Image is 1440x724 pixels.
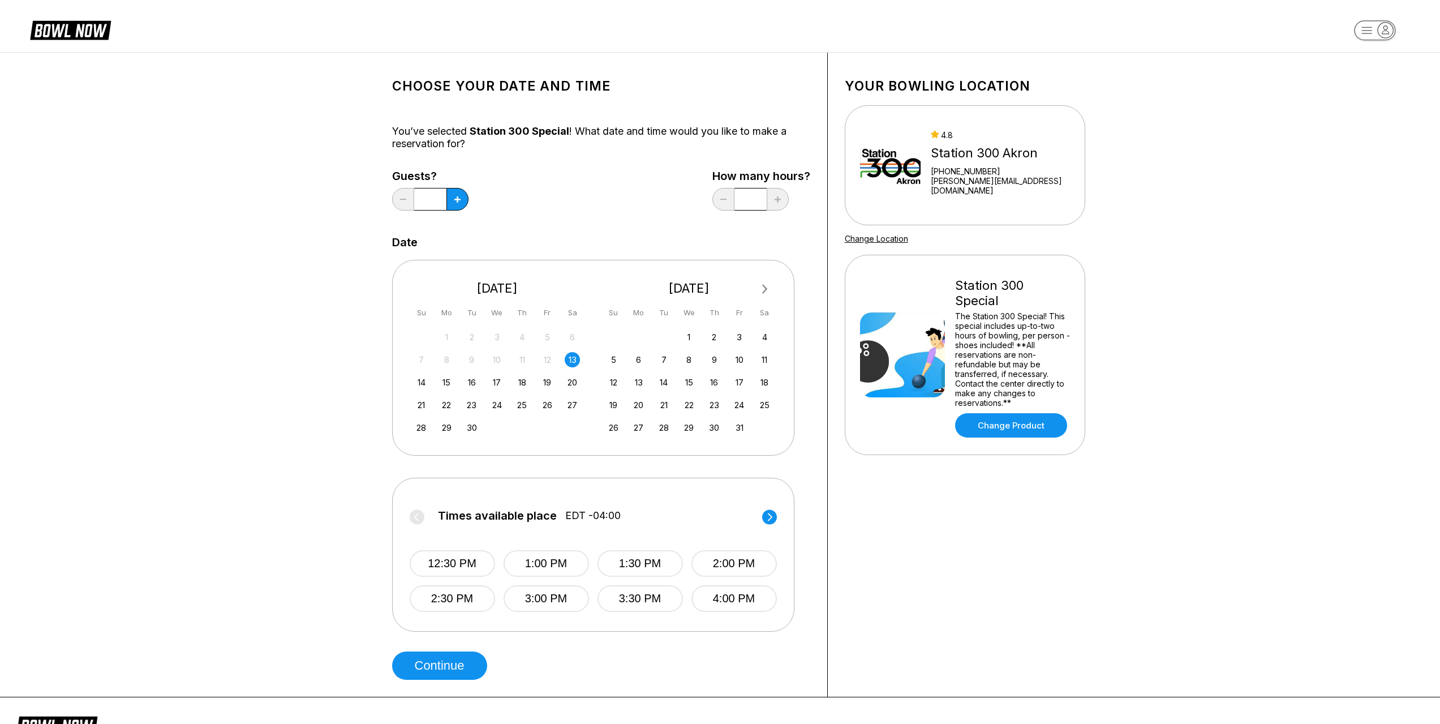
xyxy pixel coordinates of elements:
img: Station 300 Akron [860,123,921,208]
div: Choose Monday, October 20th, 2025 [631,397,646,413]
div: Not available Friday, September 5th, 2025 [540,329,555,345]
div: Not available Wednesday, September 10th, 2025 [489,352,505,367]
button: Next Month [756,280,774,298]
div: Tu [656,305,672,320]
div: Choose Sunday, October 26th, 2025 [606,420,621,435]
div: Choose Monday, September 22nd, 2025 [439,397,454,413]
div: Choose Thursday, September 18th, 2025 [514,375,530,390]
div: Th [514,305,530,320]
div: Choose Tuesday, October 21st, 2025 [656,397,672,413]
button: 2:30 PM [410,585,495,612]
div: Choose Saturday, October 18th, 2025 [757,375,772,390]
div: Choose Tuesday, September 30th, 2025 [464,420,479,435]
label: Date [392,236,418,249]
div: Choose Friday, October 17th, 2025 [732,375,747,390]
div: Choose Monday, October 6th, 2025 [631,352,646,367]
div: Choose Monday, September 29th, 2025 [439,420,454,435]
div: Choose Friday, October 3rd, 2025 [732,329,747,345]
div: Choose Wednesday, October 22nd, 2025 [681,397,697,413]
div: Choose Thursday, October 16th, 2025 [707,375,722,390]
div: Choose Friday, October 24th, 2025 [732,397,747,413]
div: You’ve selected ! What date and time would you like to make a reservation for? [392,125,810,150]
div: Choose Monday, September 15th, 2025 [439,375,454,390]
div: Choose Tuesday, October 28th, 2025 [656,420,672,435]
button: 1:00 PM [504,550,589,577]
div: Choose Saturday, October 4th, 2025 [757,329,772,345]
button: 2:00 PM [691,550,777,577]
div: Su [414,305,429,320]
div: Sa [757,305,772,320]
div: Choose Sunday, September 14th, 2025 [414,375,429,390]
div: Choose Monday, October 13th, 2025 [631,375,646,390]
div: month 2025-09 [412,328,582,435]
button: 4:00 PM [691,585,777,612]
div: We [489,305,505,320]
button: 1:30 PM [598,550,683,577]
div: Choose Thursday, October 9th, 2025 [707,352,722,367]
div: Not available Friday, September 12th, 2025 [540,352,555,367]
div: Choose Wednesday, October 8th, 2025 [681,352,697,367]
div: Choose Friday, September 26th, 2025 [540,397,555,413]
div: Su [606,305,621,320]
div: Not available Wednesday, September 3rd, 2025 [489,329,505,345]
button: 3:30 PM [598,585,683,612]
div: We [681,305,697,320]
div: Choose Sunday, October 12th, 2025 [606,375,621,390]
div: Not available Tuesday, September 9th, 2025 [464,352,479,367]
h1: Choose your Date and time [392,78,810,94]
div: Choose Thursday, October 23rd, 2025 [707,397,722,413]
div: Mo [631,305,646,320]
h1: Your bowling location [845,78,1085,94]
div: Tu [464,305,479,320]
div: Choose Friday, October 31st, 2025 [732,420,747,435]
label: How many hours? [712,170,810,182]
div: 4.8 [931,130,1070,140]
div: Choose Tuesday, October 14th, 2025 [656,375,672,390]
div: Choose Thursday, September 25th, 2025 [514,397,530,413]
div: Not available Tuesday, September 2nd, 2025 [464,329,479,345]
div: Fr [732,305,747,320]
div: Choose Saturday, September 27th, 2025 [565,397,580,413]
div: Fr [540,305,555,320]
div: Choose Sunday, October 19th, 2025 [606,397,621,413]
div: Choose Thursday, October 30th, 2025 [707,420,722,435]
div: Choose Saturday, September 13th, 2025 [565,352,580,367]
div: Choose Sunday, September 28th, 2025 [414,420,429,435]
div: Choose Thursday, October 2nd, 2025 [707,329,722,345]
img: Station 300 Special [860,312,945,397]
div: Choose Wednesday, September 17th, 2025 [489,375,505,390]
span: Station 300 Special [470,125,569,137]
a: Change Product [955,413,1067,438]
div: Choose Friday, September 19th, 2025 [540,375,555,390]
div: Choose Sunday, September 21st, 2025 [414,397,429,413]
div: Not available Thursday, September 11th, 2025 [514,352,530,367]
div: Not available Saturday, September 6th, 2025 [565,329,580,345]
div: [PHONE_NUMBER] [931,166,1070,176]
div: The Station 300 Special! This special includes up-to-two hours of bowling, per person - shoes inc... [955,311,1070,408]
button: 12:30 PM [410,550,495,577]
div: Choose Saturday, September 20th, 2025 [565,375,580,390]
div: Mo [439,305,454,320]
div: Choose Wednesday, September 24th, 2025 [489,397,505,413]
div: Choose Tuesday, October 7th, 2025 [656,352,672,367]
div: Choose Friday, October 10th, 2025 [732,352,747,367]
span: EDT -04:00 [565,509,621,522]
div: Choose Wednesday, October 15th, 2025 [681,375,697,390]
div: [DATE] [410,281,585,296]
a: [PERSON_NAME][EMAIL_ADDRESS][DOMAIN_NAME] [931,176,1070,195]
div: Sa [565,305,580,320]
div: Choose Saturday, October 11th, 2025 [757,352,772,367]
div: Th [707,305,722,320]
div: Choose Tuesday, September 23rd, 2025 [464,397,479,413]
div: [DATE] [601,281,777,296]
div: Station 300 Special [955,278,1070,309]
div: Not available Monday, September 1st, 2025 [439,329,454,345]
div: Not available Monday, September 8th, 2025 [439,352,454,367]
div: Choose Sunday, October 5th, 2025 [606,352,621,367]
div: Choose Tuesday, September 16th, 2025 [464,375,479,390]
div: Choose Saturday, October 25th, 2025 [757,397,772,413]
div: Choose Wednesday, October 1st, 2025 [681,329,697,345]
span: Times available place [438,509,557,522]
button: 3:00 PM [504,585,589,612]
button: Continue [392,652,487,680]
